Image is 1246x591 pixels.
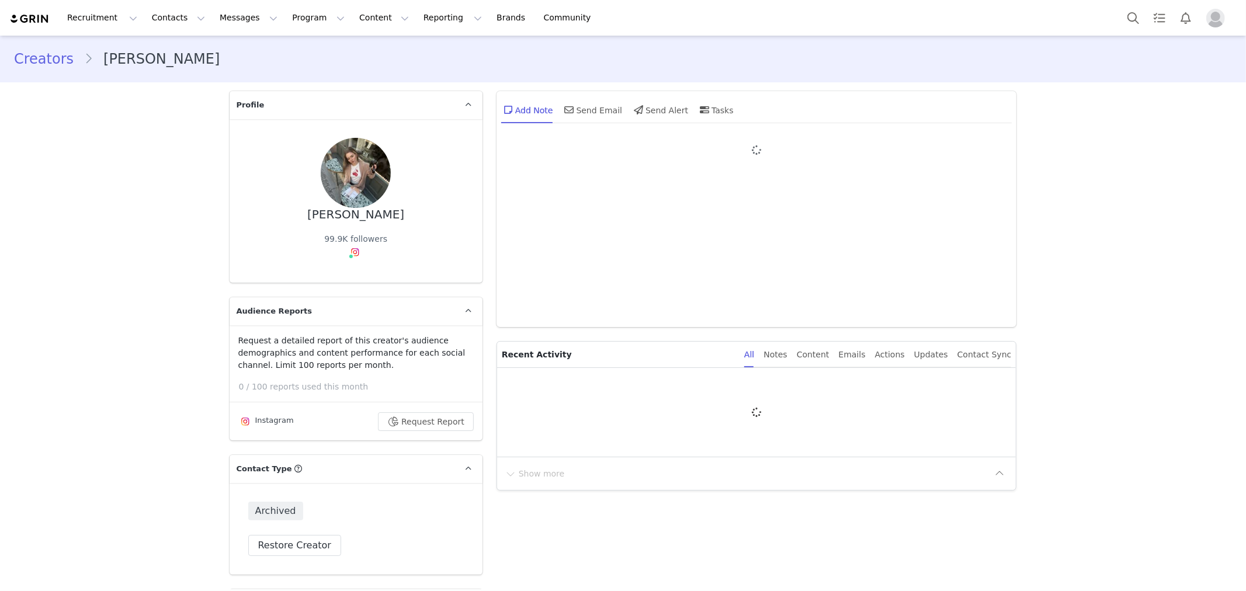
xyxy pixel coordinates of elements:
[378,412,474,431] button: Request Report
[957,342,1012,368] div: Contact Sync
[9,13,50,25] img: grin logo
[501,96,553,124] div: Add Note
[248,535,341,556] button: Restore Creator
[238,335,474,371] p: Request a detailed report of this creator's audience demographics and content performance for eac...
[1147,5,1172,31] a: Tasks
[504,464,565,483] button: Show more
[631,96,688,124] div: Send Alert
[241,417,250,426] img: instagram.svg
[490,5,536,31] a: Brands
[1120,5,1146,31] button: Search
[744,342,754,368] div: All
[537,5,603,31] a: Community
[697,96,734,124] div: Tasks
[763,342,787,368] div: Notes
[502,342,735,367] p: Recent Activity
[839,342,866,368] div: Emails
[237,305,313,317] span: Audience Reports
[352,5,416,31] button: Content
[321,138,391,208] img: 082121ac-3113-4a9c-a48f-63f8d75e0348--s.jpg
[875,342,905,368] div: Actions
[563,96,623,124] div: Send Email
[1199,9,1237,27] button: Profile
[797,342,829,368] div: Content
[237,463,292,475] span: Contact Type
[237,99,265,111] span: Profile
[238,415,294,429] div: Instagram
[248,502,303,520] span: Archived
[1173,5,1199,31] button: Notifications
[285,5,352,31] button: Program
[1206,9,1225,27] img: placeholder-profile.jpg
[60,5,144,31] button: Recruitment
[914,342,948,368] div: Updates
[14,48,84,69] a: Creators
[417,5,489,31] button: Reporting
[350,248,360,257] img: instagram.svg
[324,233,387,245] div: 99.9K followers
[213,5,284,31] button: Messages
[307,208,404,221] div: [PERSON_NAME]
[145,5,212,31] button: Contacts
[239,381,483,393] p: 0 / 100 reports used this month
